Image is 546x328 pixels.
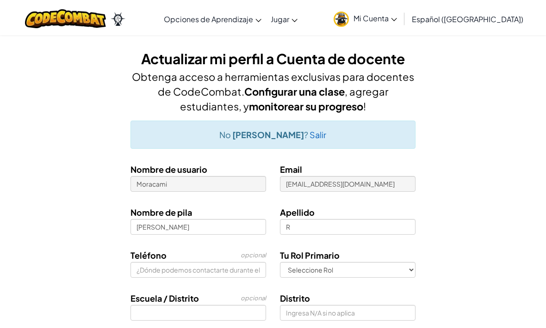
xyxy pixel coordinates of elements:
[111,10,125,24] img: Ozaria
[232,127,304,138] strong: [PERSON_NAME]
[280,162,302,172] span: Email
[130,67,416,111] h4: Obtenga acceso a herramientas exclusivas para docentes de CodeCombat. , agregar estudiantes, y !
[412,12,523,22] span: Español ([GEOGRAPHIC_DATA])
[130,260,266,275] input: ¿Dónde podemos contactarte durante el horario de trabajo ?
[280,248,340,258] span: Tu Rol Primario
[164,12,253,22] span: Opciones de Aprendizaje
[280,205,315,215] span: Apellido
[407,4,528,29] a: Español ([GEOGRAPHIC_DATA])
[219,127,232,138] span: No
[334,9,349,24] img: avatar
[354,11,397,21] span: Mi Cuenta
[159,4,266,29] a: Opciones de Aprendizaje
[308,127,326,138] a: Salir
[266,4,302,29] a: Jugar
[130,291,199,301] span: Escuela / Distrito
[249,97,363,110] strong: monitorear su progreso
[25,7,106,26] img: CodeCombat logo
[241,289,266,303] span: opcional
[241,246,266,260] span: opcional
[130,46,416,67] h3: Actualizar mi perfil a Cuenta de docente
[329,2,402,31] a: Mi Cuenta
[280,289,416,303] span: Distrito
[138,126,409,139] div: ?
[244,83,345,96] strong: Configurar una clase
[271,12,289,22] span: Jugar
[130,205,192,215] span: Nombre de pila
[130,248,167,258] span: Teléfono
[130,162,207,172] span: Nombre de usuario
[280,303,416,318] input: Ingresa N/A si no aplica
